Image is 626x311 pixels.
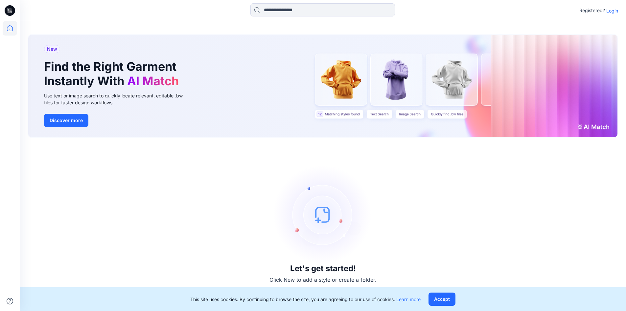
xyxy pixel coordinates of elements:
p: Click New to add a style or create a folder. [269,276,377,284]
h1: Find the Right Garment Instantly With [44,60,182,88]
div: Use text or image search to quickly locate relevant, editable .bw files for faster design workflows. [44,92,192,106]
button: Discover more [44,114,88,127]
p: Login [606,7,618,14]
p: Registered? [579,7,605,14]
img: empty-state-image.svg [274,165,372,264]
p: This site uses cookies. By continuing to browse the site, you are agreeing to our use of cookies. [190,296,421,303]
span: AI Match [127,74,179,88]
a: Learn more [396,297,421,302]
h3: Let's get started! [290,264,356,273]
span: New [47,45,57,53]
button: Accept [429,293,455,306]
